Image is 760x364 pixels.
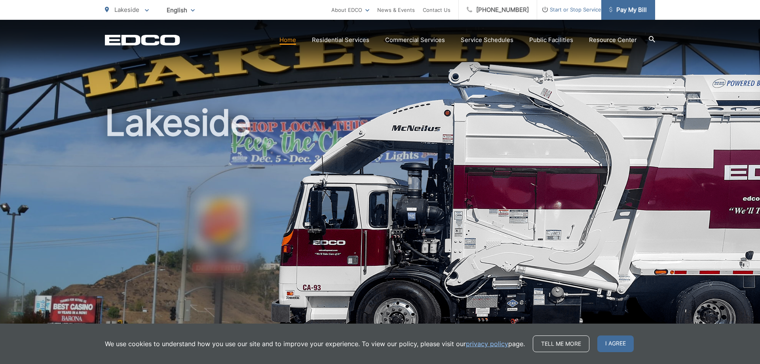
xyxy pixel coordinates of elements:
span: Lakeside [114,6,139,13]
h1: Lakeside [105,103,655,354]
span: I agree [597,335,634,352]
span: English [161,3,201,17]
a: News & Events [377,5,415,15]
span: Pay My Bill [609,5,647,15]
a: EDCD logo. Return to the homepage. [105,34,180,46]
a: Commercial Services [385,35,445,45]
a: Home [279,35,296,45]
a: privacy policy [466,339,508,349]
a: Tell me more [533,335,589,352]
a: Residential Services [312,35,369,45]
p: We use cookies to understand how you use our site and to improve your experience. To view our pol... [105,339,525,349]
a: Resource Center [589,35,637,45]
a: Public Facilities [529,35,573,45]
a: Service Schedules [461,35,513,45]
a: Contact Us [423,5,450,15]
a: About EDCO [331,5,369,15]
